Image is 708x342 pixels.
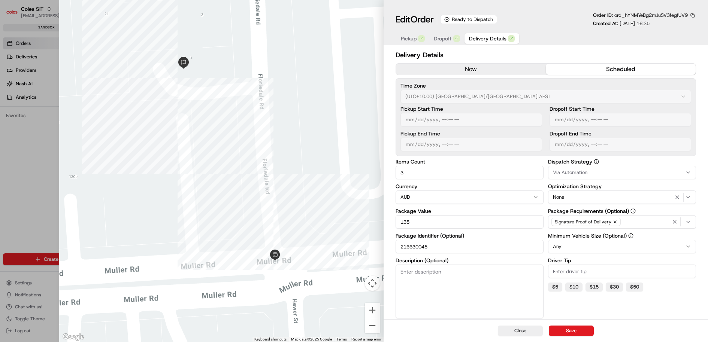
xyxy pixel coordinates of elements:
a: Powered byPylon [53,126,91,132]
h2: Delivery Details [396,50,696,60]
label: Package Identifier (Optional) [396,233,544,238]
p: Created At: [593,20,650,27]
a: 📗Knowledge Base [4,105,60,119]
img: 1736555255976-a54dd68f-1ca7-489b-9aae-adbdc363a1c4 [7,71,21,85]
a: Report a map error [351,337,381,341]
label: Items Count [396,159,544,164]
button: now [396,64,546,75]
label: Pickup End Time [400,131,542,136]
label: Dropoff End Time [550,131,691,136]
p: Welcome 👋 [7,30,136,42]
label: Time Zone [400,83,691,88]
input: Enter items count [396,166,544,179]
span: None [553,194,564,201]
input: Clear [19,48,124,56]
button: Close [498,326,543,336]
button: None [548,190,696,204]
div: We're available if you need us! [25,79,95,85]
button: Start new chat [127,73,136,82]
label: Pickup Start Time [400,106,542,112]
button: Minimum Vehicle Size (Optional) [628,233,633,238]
span: Delivery Details [469,35,506,42]
div: Start new chat [25,71,123,79]
input: Enter package value [396,215,544,229]
button: Via Automation [548,166,696,179]
span: Via Automation [553,169,587,176]
button: Keyboard shortcuts [254,337,287,342]
p: Order ID: [593,12,688,19]
img: Nash [7,7,22,22]
button: $10 [565,283,583,291]
button: Package Requirements (Optional) [630,208,636,214]
div: 📗 [7,109,13,115]
span: Pickup [401,35,417,42]
span: Pylon [75,126,91,132]
span: Dropoff [434,35,452,42]
span: Knowledge Base [15,108,57,116]
button: scheduled [546,64,696,75]
button: Map camera controls [365,276,380,291]
input: Enter driver tip [548,265,696,278]
img: Google [61,332,86,342]
label: Description (Optional) [396,258,544,263]
span: ord_hYNMYeBg2mJuSV3fegfUV9 [614,12,688,18]
div: Ready to Dispatch [440,15,497,24]
label: Package Requirements (Optional) [548,208,696,214]
button: Dispatch Strategy [594,159,599,164]
button: $15 [586,283,603,291]
span: Signature Proof of Delivery [555,219,611,225]
span: API Documentation [71,108,120,116]
label: Dropoff Start Time [550,106,691,112]
label: Minimum Vehicle Size (Optional) [548,233,696,238]
button: $30 [606,283,623,291]
button: $5 [548,283,562,291]
button: Zoom in [365,303,380,318]
button: Signature Proof of Delivery [548,215,696,229]
h1: Edit [396,13,434,25]
a: 💻API Documentation [60,105,123,119]
label: Currency [396,184,544,189]
button: Zoom out [365,318,380,333]
a: Terms [336,337,347,341]
span: [DATE] 16:35 [620,20,650,27]
button: $50 [626,283,643,291]
input: Enter package identifier [396,240,544,253]
span: Map data ©2025 Google [291,337,332,341]
label: Dispatch Strategy [548,159,696,164]
div: 💻 [63,109,69,115]
label: Package Value [396,208,544,214]
button: Save [549,326,594,336]
a: Open this area in Google Maps (opens a new window) [61,332,86,342]
span: Order [411,13,434,25]
label: Driver Tip [548,258,696,263]
label: Optimization Strategy [548,184,696,189]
